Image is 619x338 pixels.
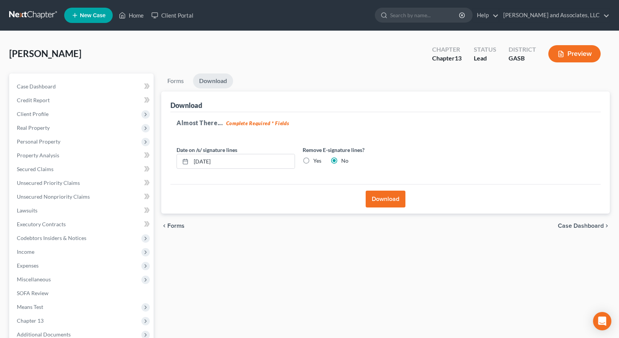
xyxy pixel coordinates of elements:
[17,111,49,117] span: Client Profile
[147,8,197,22] a: Client Portal
[17,221,66,227] span: Executory Contracts
[473,8,499,22] a: Help
[191,154,295,169] input: MM/DD/YYYY
[558,223,610,229] a: Case Dashboard chevron_right
[11,149,154,162] a: Property Analysis
[11,162,154,176] a: Secured Claims
[17,152,59,158] span: Property Analysis
[366,191,405,207] button: Download
[17,83,56,90] span: Case Dashboard
[17,317,44,324] span: Chapter 13
[341,157,348,165] label: No
[474,54,496,63] div: Lead
[167,223,185,229] span: Forms
[604,223,610,229] i: chevron_right
[558,223,604,229] span: Case Dashboard
[17,331,71,338] span: Additional Documents
[509,54,536,63] div: GASB
[170,101,202,110] div: Download
[17,207,37,214] span: Lawsuits
[17,304,43,310] span: Means Test
[313,157,321,165] label: Yes
[161,223,195,229] button: chevron_left Forms
[177,118,595,127] h5: Almost There...
[17,97,50,103] span: Credit Report
[11,190,154,204] a: Unsecured Nonpriority Claims
[548,45,601,62] button: Preview
[9,48,81,59] span: [PERSON_NAME]
[17,248,34,255] span: Income
[455,54,462,62] span: 13
[11,217,154,231] a: Executory Contracts
[80,13,105,18] span: New Case
[11,176,154,190] a: Unsecured Priority Claims
[11,80,154,93] a: Case Dashboard
[303,146,421,154] label: Remove E-signature lines?
[17,276,51,282] span: Miscellaneous
[17,235,86,241] span: Codebtors Insiders & Notices
[11,93,154,107] a: Credit Report
[390,8,460,22] input: Search by name...
[474,45,496,54] div: Status
[17,166,53,172] span: Secured Claims
[161,223,167,229] i: chevron_left
[509,45,536,54] div: District
[17,180,80,186] span: Unsecured Priority Claims
[115,8,147,22] a: Home
[432,54,462,63] div: Chapter
[177,146,237,154] label: Date on /s/ signature lines
[226,120,289,126] strong: Complete Required * Fields
[17,290,49,296] span: SOFA Review
[17,193,90,200] span: Unsecured Nonpriority Claims
[17,124,50,131] span: Real Property
[161,73,190,88] a: Forms
[432,45,462,54] div: Chapter
[17,138,60,145] span: Personal Property
[499,8,609,22] a: [PERSON_NAME] and Associates, LLC
[11,204,154,217] a: Lawsuits
[193,73,233,88] a: Download
[17,262,39,269] span: Expenses
[11,286,154,300] a: SOFA Review
[593,312,611,330] div: Open Intercom Messenger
